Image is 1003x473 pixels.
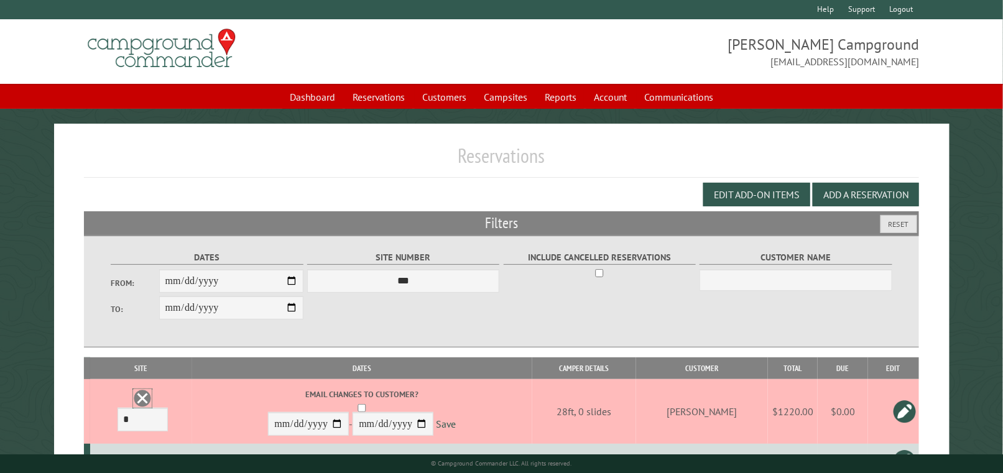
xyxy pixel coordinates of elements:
span: [PERSON_NAME] Campground [EMAIL_ADDRESS][DOMAIN_NAME] [502,34,920,69]
label: From: [111,277,159,289]
label: Dates [111,250,303,265]
a: Customers [415,85,474,109]
button: Add a Reservation [813,183,919,206]
td: $0.00 [818,379,868,444]
label: Site Number [307,250,499,265]
th: Customer [636,357,768,379]
a: Campsites [476,85,535,109]
img: Campground Commander [84,24,239,73]
label: Email changes to customer? [194,388,530,400]
button: Reset [881,215,917,233]
td: [PERSON_NAME] [636,379,768,444]
th: Dates [192,357,532,379]
a: Delete this reservation [133,389,152,408]
th: Total [768,357,818,379]
th: Camper Details [532,357,636,379]
td: 28ft, 0 slides [532,379,636,444]
a: Account [586,85,634,109]
a: Reports [537,85,584,109]
th: Site [90,357,192,379]
small: © Campground Commander LLC. All rights reserved. [432,459,572,467]
button: Edit Add-on Items [703,183,810,206]
td: $1220.00 [768,379,818,444]
a: Save [436,418,456,431]
th: Edit [868,357,919,379]
th: Due [818,357,868,379]
div: - [194,388,530,439]
a: Dashboard [282,85,343,109]
a: Communications [637,85,721,109]
h1: Reservations [84,144,919,178]
label: Include Cancelled Reservations [504,250,696,265]
a: Reservations [345,85,412,109]
label: To: [111,303,159,315]
h2: Filters [84,211,919,235]
label: Customer Name [700,250,892,265]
